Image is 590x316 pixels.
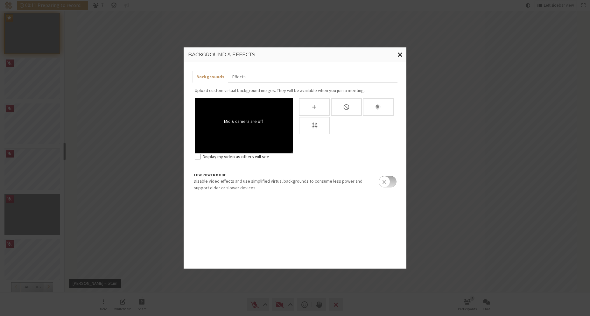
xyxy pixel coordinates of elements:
h3: Background & effects [188,52,402,58]
div: Upload Background [299,99,329,115]
p: Disable video effects and use simplified virtual backgrounds to consume less power and support ol... [194,178,373,191]
button: Effects [228,71,249,83]
div: Slightly blur background [363,98,394,116]
button: Close modal [394,47,406,62]
div: None [331,98,362,116]
label: Display my video as others will see [203,153,293,160]
h5: Low power mode [194,172,373,178]
button: Backgrounds [193,71,228,83]
div: Blur background [299,117,330,134]
div: Mic & camera are off. [224,118,263,125]
p: Upload custom virtual background images. They will be available when you join a meeting. [195,87,395,94]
